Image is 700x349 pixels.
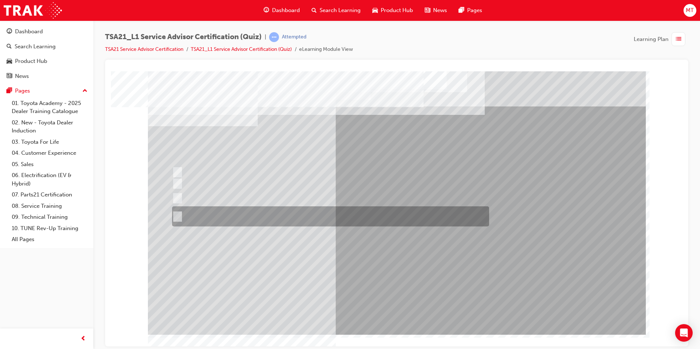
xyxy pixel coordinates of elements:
[264,6,269,15] span: guage-icon
[7,73,12,80] span: news-icon
[9,211,90,223] a: 09. Technical Training
[467,6,482,15] span: Pages
[3,23,90,84] button: DashboardSearch LearningProduct HubNews
[9,200,90,212] a: 08. Service Training
[634,32,688,46] button: Learning Plan
[425,6,430,15] span: news-icon
[269,32,279,42] span: learningRecordVerb_ATTEMPT-icon
[3,70,90,83] a: News
[15,87,30,95] div: Pages
[7,88,12,94] span: pages-icon
[676,35,681,44] span: list-icon
[15,27,43,36] div: Dashboard
[3,84,90,98] button: Pages
[81,334,86,344] span: prev-icon
[686,6,694,15] span: MT
[366,3,419,18] a: car-iconProduct Hub
[282,34,306,41] div: Attempted
[105,33,262,41] span: TSA21_L1 Service Advisor Certification (Quiz)
[82,86,87,96] span: up-icon
[7,29,12,35] span: guage-icon
[9,189,90,200] a: 07. Parts21 Certification
[4,2,62,19] img: Trak
[312,6,317,15] span: search-icon
[675,324,693,342] div: Open Intercom Messenger
[433,6,447,15] span: News
[9,223,90,234] a: 10. TUNE Rev-Up Training
[272,6,300,15] span: Dashboard
[306,3,366,18] a: search-iconSearch Learning
[9,170,90,189] a: 06. Electrification (EV & Hybrid)
[265,33,266,41] span: |
[419,3,453,18] a: news-iconNews
[7,44,12,50] span: search-icon
[372,6,378,15] span: car-icon
[7,58,12,65] span: car-icon
[320,6,361,15] span: Search Learning
[9,159,90,170] a: 05. Sales
[299,45,353,54] li: eLearning Module View
[9,98,90,117] a: 01. Toyota Academy - 2025 Dealer Training Catalogue
[258,3,306,18] a: guage-iconDashboard
[9,234,90,245] a: All Pages
[3,55,90,68] a: Product Hub
[15,72,29,80] div: News
[9,147,90,159] a: 04. Customer Experience
[9,136,90,148] a: 03. Toyota For Life
[15,42,56,51] div: Search Learning
[105,46,183,52] a: TSA21 Service Advisor Certification
[191,46,292,52] a: TSA21_L1 Service Advisor Certification (Quiz)
[453,3,488,18] a: pages-iconPages
[684,4,696,17] button: MT
[3,40,90,53] a: Search Learning
[9,117,90,136] a: 02. New - Toyota Dealer Induction
[634,35,669,44] span: Learning Plan
[3,25,90,38] a: Dashboard
[15,57,47,65] div: Product Hub
[381,6,413,15] span: Product Hub
[459,6,464,15] span: pages-icon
